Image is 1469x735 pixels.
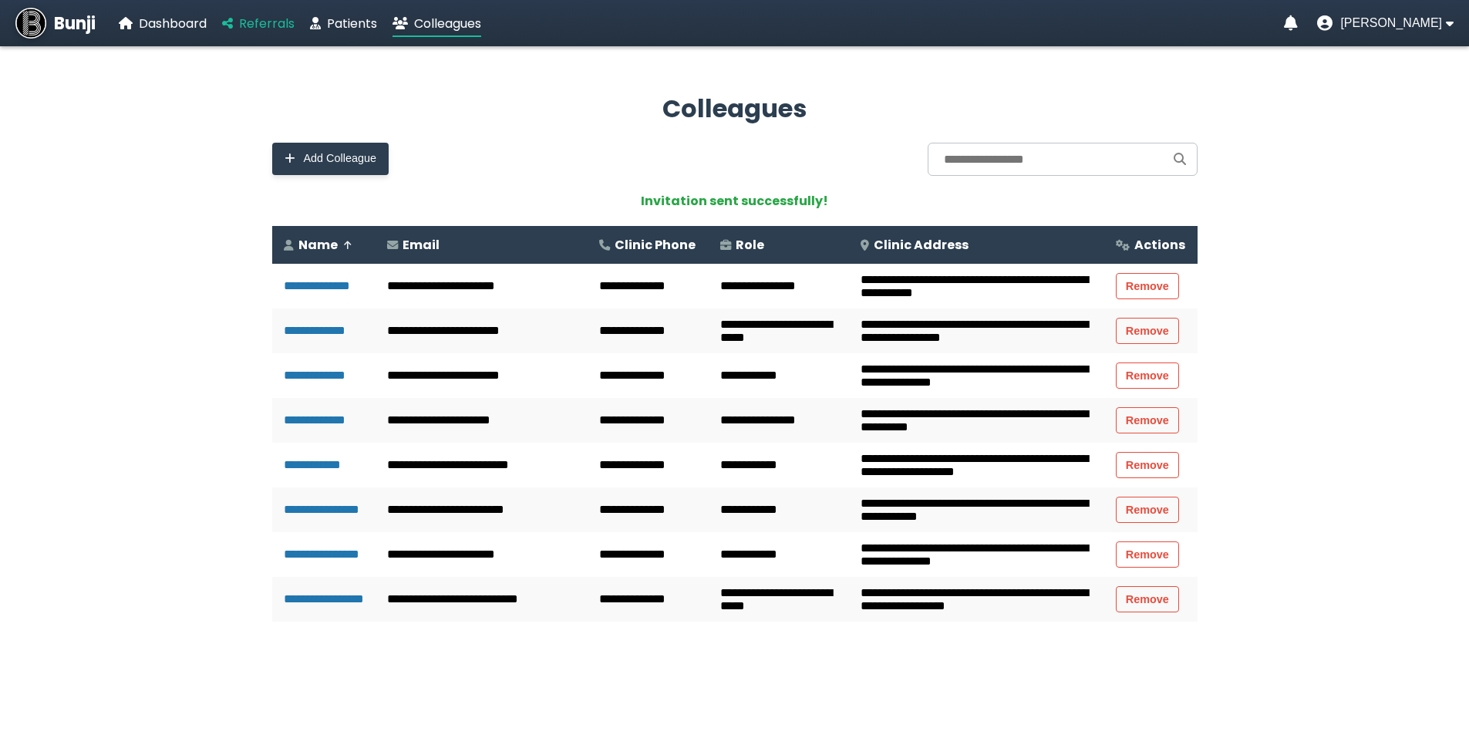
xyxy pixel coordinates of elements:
button: Remove [1116,362,1179,389]
th: Email [376,226,588,264]
span: Add Colleague [304,152,376,165]
span: Referrals [239,15,295,32]
a: Patients [310,14,377,33]
button: Remove [1116,452,1179,478]
button: Remove [1116,407,1179,433]
th: Clinic Address [849,226,1104,264]
a: Dashboard [119,14,207,33]
a: Colleagues [393,14,481,33]
img: Bunji Dental Referral Management [15,8,46,39]
button: Remove [1116,497,1179,523]
button: Remove [1116,586,1179,612]
span: Bunji [54,11,96,36]
th: Clinic Phone [588,226,708,264]
button: User menu [1317,15,1454,31]
button: Add Colleague [272,143,389,175]
button: Remove [1116,273,1179,299]
div: Invitation sent successfully! [272,191,1198,211]
span: Patients [327,15,377,32]
th: Role [709,226,849,264]
th: Actions [1104,226,1198,264]
button: Remove [1116,318,1179,344]
a: Notifications [1284,15,1298,31]
span: Colleagues [414,15,481,32]
span: [PERSON_NAME] [1340,16,1442,30]
th: Name [272,226,376,264]
a: Bunji [15,8,96,39]
span: Dashboard [139,15,207,32]
button: Remove [1116,541,1179,568]
h2: Colleagues [272,90,1198,127]
a: Referrals [222,14,295,33]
